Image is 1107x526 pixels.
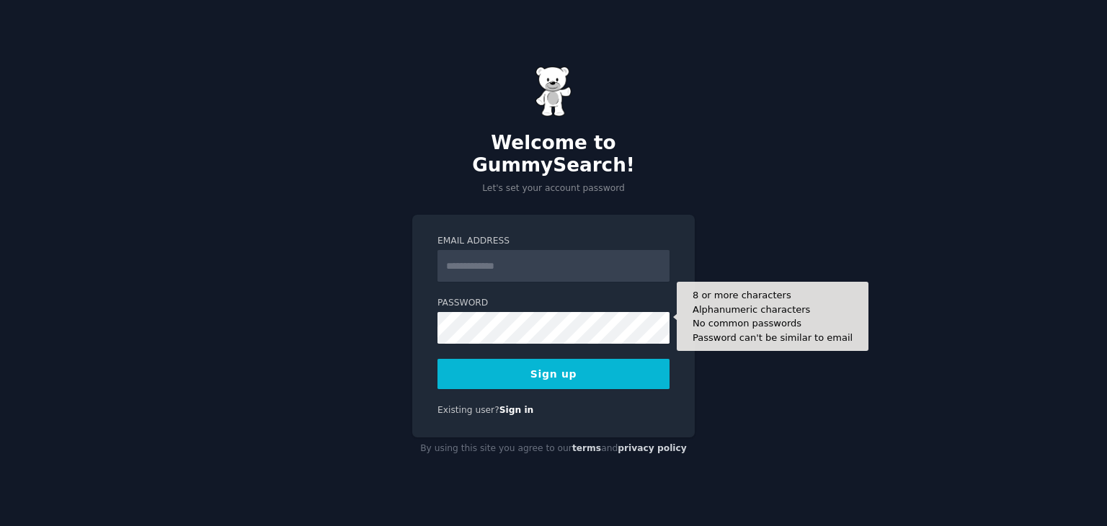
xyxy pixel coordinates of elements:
p: Let's set your account password [412,182,695,195]
h2: Welcome to GummySearch! [412,132,695,177]
button: Sign up [437,359,670,389]
span: Existing user? [437,405,499,415]
label: Email Address [437,235,670,248]
a: Sign in [499,405,534,415]
img: Gummy Bear [535,66,572,117]
a: terms [572,443,601,453]
div: By using this site you agree to our and [412,437,695,460]
a: privacy policy [618,443,687,453]
label: Password [437,297,670,310]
